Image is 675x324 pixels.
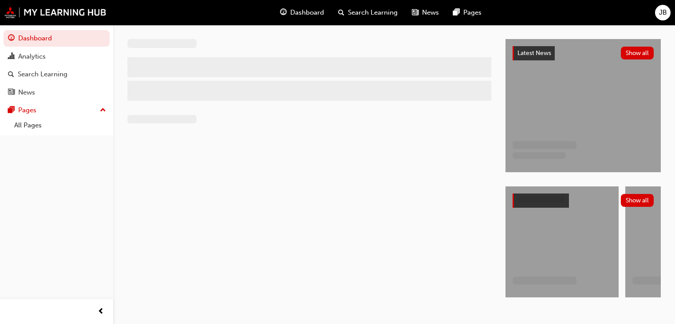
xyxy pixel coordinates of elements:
[18,69,67,79] div: Search Learning
[4,28,110,102] button: DashboardAnalyticsSearch LearningNews
[659,8,667,18] span: JB
[412,7,418,18] span: news-icon
[4,48,110,65] a: Analytics
[8,71,14,79] span: search-icon
[513,46,654,60] a: Latest NewsShow all
[100,105,106,116] span: up-icon
[4,84,110,101] a: News
[8,107,15,115] span: pages-icon
[98,306,104,317] span: prev-icon
[8,35,15,43] span: guage-icon
[18,51,46,62] div: Analytics
[4,102,110,119] button: Pages
[273,4,331,22] a: guage-iconDashboard
[18,105,36,115] div: Pages
[348,8,398,18] span: Search Learning
[655,5,671,20] button: JB
[280,7,287,18] span: guage-icon
[18,87,35,98] div: News
[338,7,344,18] span: search-icon
[621,194,654,207] button: Show all
[463,8,482,18] span: Pages
[422,8,439,18] span: News
[290,8,324,18] span: Dashboard
[8,53,15,61] span: chart-icon
[331,4,405,22] a: search-iconSearch Learning
[8,89,15,97] span: news-icon
[405,4,446,22] a: news-iconNews
[517,49,551,57] span: Latest News
[11,119,110,132] a: All Pages
[446,4,489,22] a: pages-iconPages
[4,66,110,83] a: Search Learning
[513,194,654,208] a: Show all
[4,30,110,47] a: Dashboard
[4,7,107,18] img: mmal
[621,47,654,59] button: Show all
[453,7,460,18] span: pages-icon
